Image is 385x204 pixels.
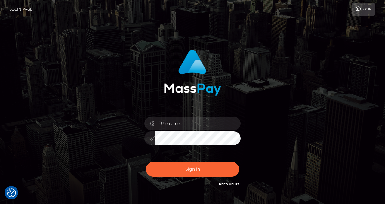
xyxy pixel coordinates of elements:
[7,188,16,197] img: Revisit consent button
[219,182,239,186] a: Need Help?
[164,50,221,96] img: MassPay Login
[9,3,32,16] a: Login Page
[146,162,239,177] button: Sign in
[352,3,375,16] a: Login
[155,117,241,130] input: Username...
[7,188,16,197] button: Consent Preferences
